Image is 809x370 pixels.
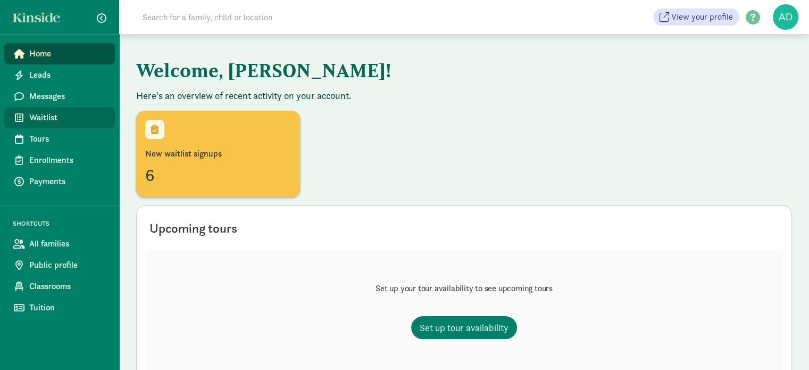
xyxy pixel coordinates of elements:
[4,171,115,192] a: Payments
[411,316,517,339] a: Set up tour availability
[145,147,291,160] div: New waitlist signups
[149,219,237,238] div: Upcoming tours
[4,254,115,276] a: Public profile
[29,237,106,250] span: All families
[4,128,115,150] a: Tours
[136,6,435,28] input: Search for a family, child or location
[4,233,115,254] a: All families
[29,90,106,103] span: Messages
[671,11,733,23] span: View your profile
[136,89,792,102] p: Here's an overview of recent activity on your account.
[145,162,291,188] div: 6
[4,43,115,64] a: Home
[29,111,106,124] span: Waitlist
[29,301,106,314] span: Tuition
[4,297,115,318] a: Tuition
[4,276,115,297] a: Classrooms
[4,64,115,86] a: Leads
[376,282,553,295] p: Set up your tour availability to see upcoming tours
[29,133,106,145] span: Tours
[29,154,106,167] span: Enrollments
[29,175,106,188] span: Payments
[29,280,106,293] span: Classrooms
[4,107,115,128] a: Waitlist
[4,150,115,171] a: Enrollments
[136,51,663,89] h1: Welcome, [PERSON_NAME]!
[29,47,106,60] span: Home
[29,259,106,272] span: Public profile
[136,111,300,197] a: New waitlist signups6
[653,9,739,26] a: View your profile
[420,320,508,335] span: Set up tour availability
[29,69,106,81] span: Leads
[756,319,809,370] iframe: Chat Widget
[4,86,115,107] a: Messages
